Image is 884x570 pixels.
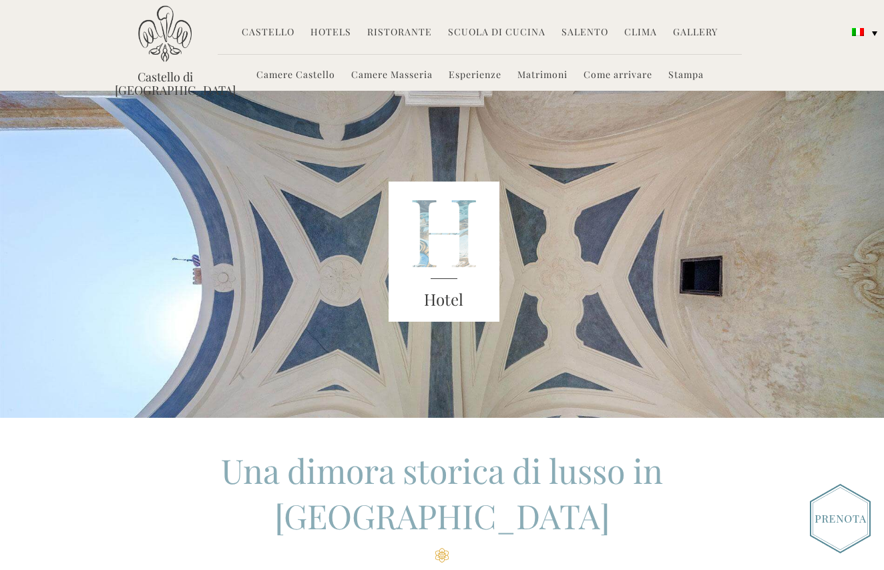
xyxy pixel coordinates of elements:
[367,25,432,41] a: Ristorante
[852,28,864,36] img: Italiano
[810,484,871,553] img: Book_Button_Italian.png
[584,68,652,83] a: Come arrivare
[389,288,499,312] h3: Hotel
[115,70,215,97] a: Castello di [GEOGRAPHIC_DATA]
[310,25,351,41] a: Hotels
[673,25,718,41] a: Gallery
[624,25,657,41] a: Clima
[351,68,433,83] a: Camere Masseria
[242,25,294,41] a: Castello
[448,25,545,41] a: Scuola di Cucina
[256,68,335,83] a: Camere Castello
[562,25,608,41] a: Salento
[389,182,499,322] img: castello_header_block.png
[668,68,704,83] a: Stampa
[449,68,501,83] a: Esperienze
[517,68,568,83] a: Matrimoni
[170,448,715,563] h2: Una dimora storica di lusso in [GEOGRAPHIC_DATA]
[138,5,192,62] img: Castello di Ugento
